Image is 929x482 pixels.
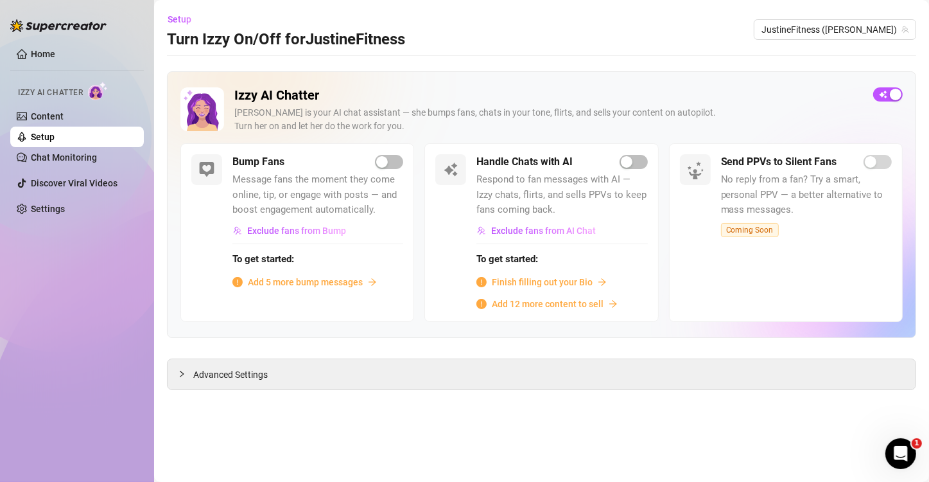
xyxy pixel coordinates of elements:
[232,172,403,218] span: Message fans the moment they come online, tip, or engage with posts — and boost engagement automa...
[476,154,573,170] h5: Handle Chats with AI
[721,172,892,218] span: No reply from a fan? Try a smart, personal PPV — a better alternative to mass messages.
[31,204,65,214] a: Settings
[491,226,596,236] span: Exclude fans from AI Chat
[232,253,294,265] strong: To get started:
[168,14,191,24] span: Setup
[492,275,593,289] span: Finish filling out your Bio
[609,299,618,308] span: arrow-right
[31,178,117,188] a: Discover Viral Videos
[912,438,922,449] span: 1
[31,152,97,163] a: Chat Monitoring
[477,226,486,235] img: svg%3e
[492,297,603,311] span: Add 12 more content to sell
[178,367,193,381] div: collapsed
[476,299,487,309] span: info-circle
[443,162,458,177] img: svg%3e
[761,20,908,39] span: JustineFitness (justinevip)
[10,19,107,32] img: logo-BBDzfeDw.svg
[232,154,284,170] h5: Bump Fans
[178,370,186,378] span: collapsed
[167,30,405,50] h3: Turn Izzy On/Off for JustineFitness
[248,275,363,289] span: Add 5 more bump messages
[232,277,243,287] span: info-circle
[232,220,347,241] button: Exclude fans from Bump
[476,220,596,241] button: Exclude fans from AI Chat
[476,253,538,265] strong: To get started:
[193,368,268,382] span: Advanced Settings
[687,161,708,182] img: silent-fans-ppv-o-N6Mmdf.svg
[88,82,108,100] img: AI Chatter
[234,106,863,133] div: [PERSON_NAME] is your AI chat assistant — she bumps fans, chats in your tone, flirts, and sells y...
[31,111,64,121] a: Content
[368,278,377,287] span: arrow-right
[476,172,647,218] span: Respond to fan messages with AI — Izzy chats, flirts, and sells PPVs to keep fans coming back.
[233,226,242,235] img: svg%3e
[901,26,909,33] span: team
[476,277,487,287] span: info-circle
[31,49,55,59] a: Home
[167,9,202,30] button: Setup
[18,87,83,99] span: Izzy AI Chatter
[234,87,863,103] h2: Izzy AI Chatter
[721,154,837,170] h5: Send PPVs to Silent Fans
[598,278,607,287] span: arrow-right
[885,438,916,469] iframe: Intercom live chat
[247,226,346,236] span: Exclude fans from Bump
[31,132,55,142] a: Setup
[199,162,214,177] img: svg%3e
[180,87,224,131] img: Izzy AI Chatter
[721,223,779,237] span: Coming Soon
